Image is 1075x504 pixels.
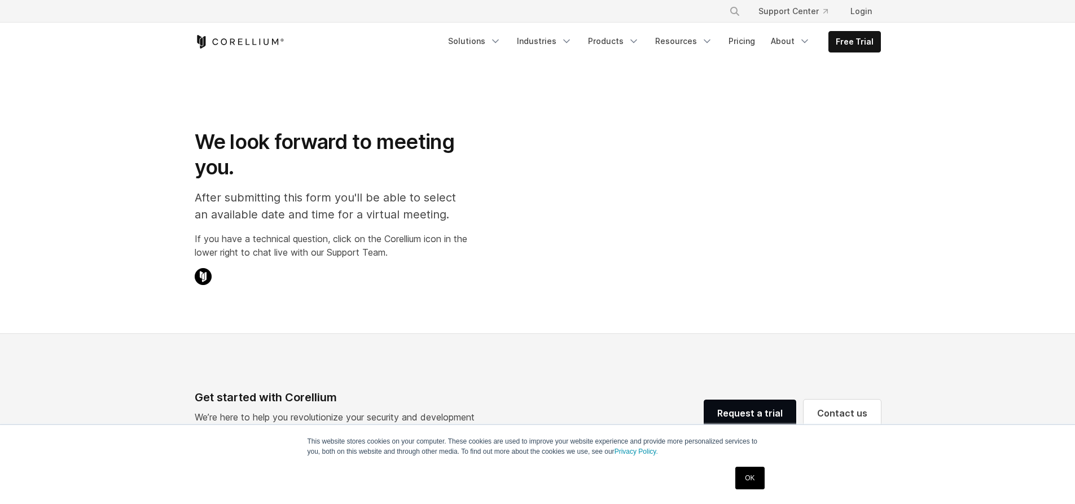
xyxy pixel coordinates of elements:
button: Search [725,1,745,21]
p: This website stores cookies on your computer. These cookies are used to improve your website expe... [308,436,768,457]
a: Login [841,1,881,21]
p: We’re here to help you revolutionize your security and development practices with pioneering tech... [195,410,484,437]
a: About [764,31,817,51]
a: Free Trial [829,32,880,52]
div: Navigation Menu [716,1,881,21]
a: Industries [510,31,579,51]
a: Corellium Home [195,35,284,49]
a: Resources [648,31,719,51]
img: Corellium Chat Icon [195,268,212,285]
p: After submitting this form you'll be able to select an available date and time for a virtual meet... [195,189,467,223]
a: OK [735,467,764,489]
a: Contact us [804,400,881,427]
div: Get started with Corellium [195,389,484,406]
a: Request a trial [704,400,796,427]
a: Solutions [441,31,508,51]
div: Navigation Menu [441,31,881,52]
h1: We look forward to meeting you. [195,129,467,180]
a: Pricing [722,31,762,51]
a: Support Center [749,1,837,21]
p: If you have a technical question, click on the Corellium icon in the lower right to chat live wit... [195,232,467,259]
a: Products [581,31,646,51]
a: Privacy Policy. [615,448,658,455]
